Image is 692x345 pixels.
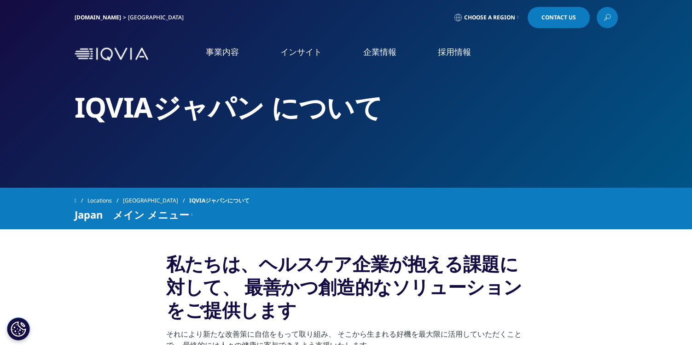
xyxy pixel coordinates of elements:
h2: IQVIAジャパン について [75,90,618,125]
nav: Primary [152,32,618,76]
span: Choose a Region [464,14,515,21]
div: [GEOGRAPHIC_DATA] [128,14,187,21]
a: Contact Us [528,7,590,28]
span: Japan メイン メニュー [75,209,189,220]
span: Contact Us [541,15,576,20]
span: IQVIAジャパンについて [189,192,250,209]
h3: 私たちは、ヘルスケア企業が抱える課題に対して、 最善かつ創造的なソリューションをご提供します [166,252,526,328]
a: 企業情報 [363,46,396,58]
button: Cookie 設定 [7,317,30,340]
a: 事業内容 [206,46,239,58]
a: インサイト [280,46,322,58]
a: [DOMAIN_NAME] [75,13,121,21]
a: [GEOGRAPHIC_DATA] [123,192,189,209]
a: Locations [87,192,123,209]
a: 採用情報 [438,46,471,58]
